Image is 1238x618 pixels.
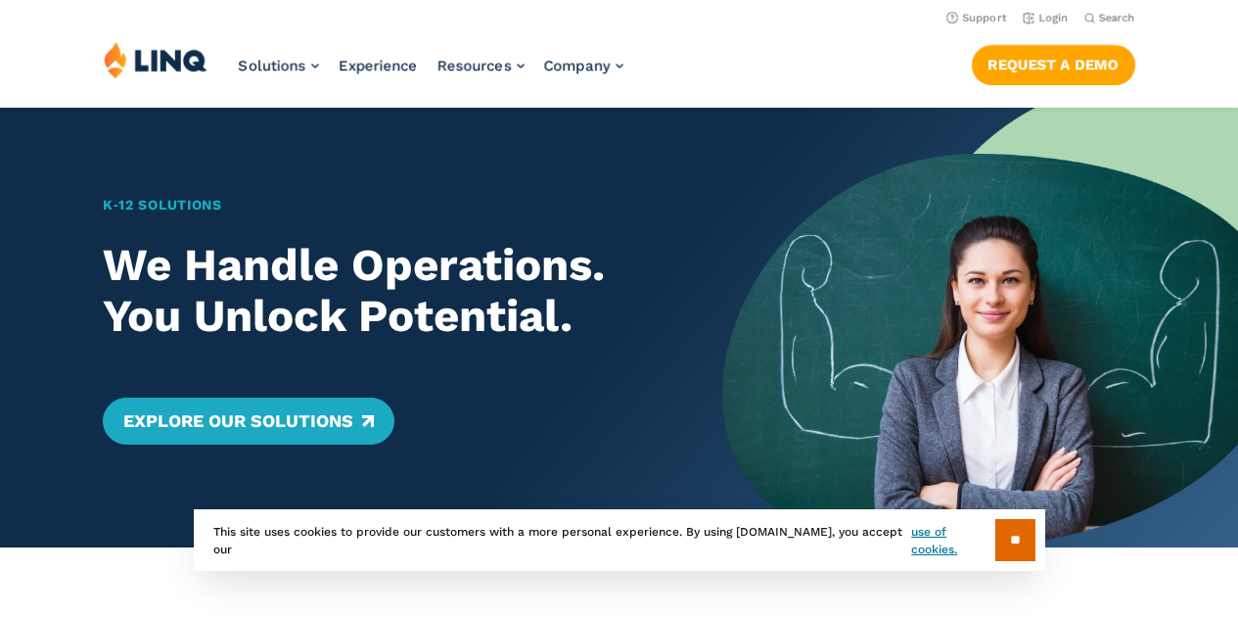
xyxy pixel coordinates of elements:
[1023,12,1069,24] a: Login
[946,12,1007,24] a: Support
[104,41,207,78] img: LINQ | K‑12 Software
[544,57,623,74] a: Company
[1084,11,1135,25] button: Open Search Bar
[437,57,525,74] a: Resources
[437,57,512,74] span: Resources
[722,108,1238,547] img: Home Banner
[339,57,418,74] a: Experience
[239,41,623,106] nav: Primary Navigation
[239,57,319,74] a: Solutions
[194,509,1045,571] div: This site uses cookies to provide our customers with a more personal experience. By using [DOMAIN...
[972,41,1135,84] nav: Button Navigation
[544,57,611,74] span: Company
[103,398,393,445] a: Explore Our Solutions
[911,523,994,558] a: use of cookies.
[103,195,671,215] h1: K‑12 Solutions
[1099,12,1135,24] span: Search
[103,240,671,343] h2: We Handle Operations. You Unlock Potential.
[239,57,306,74] span: Solutions
[972,45,1135,84] a: Request a Demo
